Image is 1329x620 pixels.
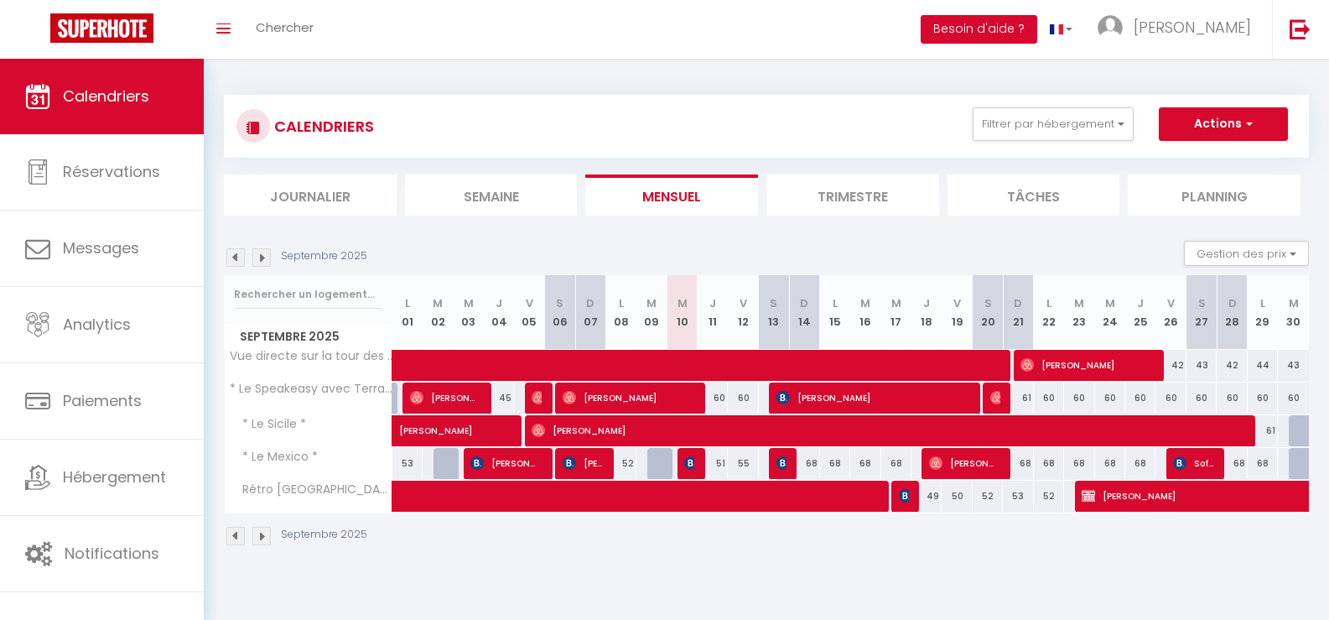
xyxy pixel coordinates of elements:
div: 55 [728,448,758,479]
div: 60 [1278,383,1309,414]
abbr: M [1105,295,1115,311]
span: [PERSON_NAME] [776,382,968,414]
h3: CALENDRIERS [270,107,374,145]
abbr: J [1137,295,1144,311]
abbr: M [646,295,657,311]
abbr: L [405,295,410,311]
div: 52 [1034,481,1064,512]
li: Tâches [947,175,1120,216]
th: 11 [698,275,728,350]
span: Analytics [63,314,131,335]
span: [PERSON_NAME] [1134,17,1251,38]
abbr: J [923,295,930,311]
span: [PERSON_NAME] [563,447,603,479]
button: Actions [1159,107,1288,141]
li: Journalier [224,175,397,216]
div: 68 [1217,448,1247,479]
a: [PERSON_NAME] [392,415,423,447]
span: [PERSON_NAME] [990,382,1000,414]
th: 24 [1095,275,1125,350]
div: 60 [1095,383,1125,414]
abbr: M [860,295,870,311]
div: 68 [1064,448,1094,479]
span: Sofiel Merchiche [1173,447,1213,479]
div: 60 [698,383,728,414]
div: 68 [1034,448,1064,479]
abbr: M [891,295,901,311]
img: Super Booking [50,13,153,43]
abbr: V [1167,295,1175,311]
span: Septembre 2025 [225,325,392,349]
span: [PERSON_NAME] [929,447,999,479]
li: Trimestre [766,175,939,216]
span: * Le Mexico * [227,448,322,466]
span: Hébergement [63,466,166,487]
th: 13 [759,275,789,350]
span: Messages [63,237,139,258]
span: [PERSON_NAME] [899,480,909,512]
span: [PERSON_NAME] [470,447,541,479]
abbr: M [464,295,474,311]
abbr: L [833,295,838,311]
th: 28 [1217,275,1247,350]
div: 60 [1034,383,1064,414]
th: 05 [514,275,544,350]
p: Septembre 2025 [281,248,367,264]
th: 30 [1278,275,1309,350]
input: Rechercher un logement... [234,279,382,310]
th: 29 [1248,275,1278,350]
abbr: J [709,295,716,311]
img: logout [1290,18,1311,39]
span: Notifications [65,543,159,564]
th: 07 [575,275,605,350]
div: 61 [1248,415,1278,446]
span: [PERSON_NAME] [399,406,553,438]
th: 26 [1155,275,1186,350]
img: ... [1098,15,1123,40]
button: Gestion des prix [1184,241,1309,266]
div: 60 [1155,383,1186,414]
th: 25 [1125,275,1155,350]
div: 68 [881,448,911,479]
div: 60 [1186,383,1217,414]
abbr: M [1074,295,1084,311]
span: Réservations [63,161,160,182]
th: 03 [453,275,483,350]
abbr: L [1260,295,1265,311]
span: Vue directe sur la tour des Echevins [227,350,395,362]
th: 14 [789,275,819,350]
th: 02 [423,275,453,350]
span: * Le Sicile * [227,415,310,434]
abbr: J [496,295,502,311]
div: 53 [392,448,423,479]
div: 44 [1248,350,1278,381]
abbr: M [677,295,688,311]
span: [PERSON_NAME] [776,447,786,479]
th: 18 [911,275,942,350]
abbr: V [526,295,533,311]
span: [PERSON_NAME] [563,382,693,414]
div: 68 [850,448,880,479]
th: 01 [392,275,423,350]
div: 42 [1217,350,1247,381]
span: Paiements [63,390,142,411]
div: 60 [1248,383,1278,414]
span: Rétro [GEOGRAPHIC_DATA] [227,481,395,499]
abbr: S [770,295,777,311]
abbr: S [984,295,992,311]
div: 45 [484,383,514,414]
div: 52 [606,448,636,479]
th: 23 [1064,275,1094,350]
div: 51 [698,448,728,479]
div: 43 [1186,350,1217,381]
span: * Le Speakeasy avec Terrasse Privée * [227,383,395,395]
th: 15 [820,275,850,350]
span: [PERSON_NAME] [1020,349,1151,381]
th: 17 [881,275,911,350]
div: 60 [1125,383,1155,414]
div: 68 [789,448,819,479]
abbr: L [619,295,624,311]
abbr: D [1228,295,1237,311]
th: 12 [728,275,758,350]
li: Semaine [405,175,578,216]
